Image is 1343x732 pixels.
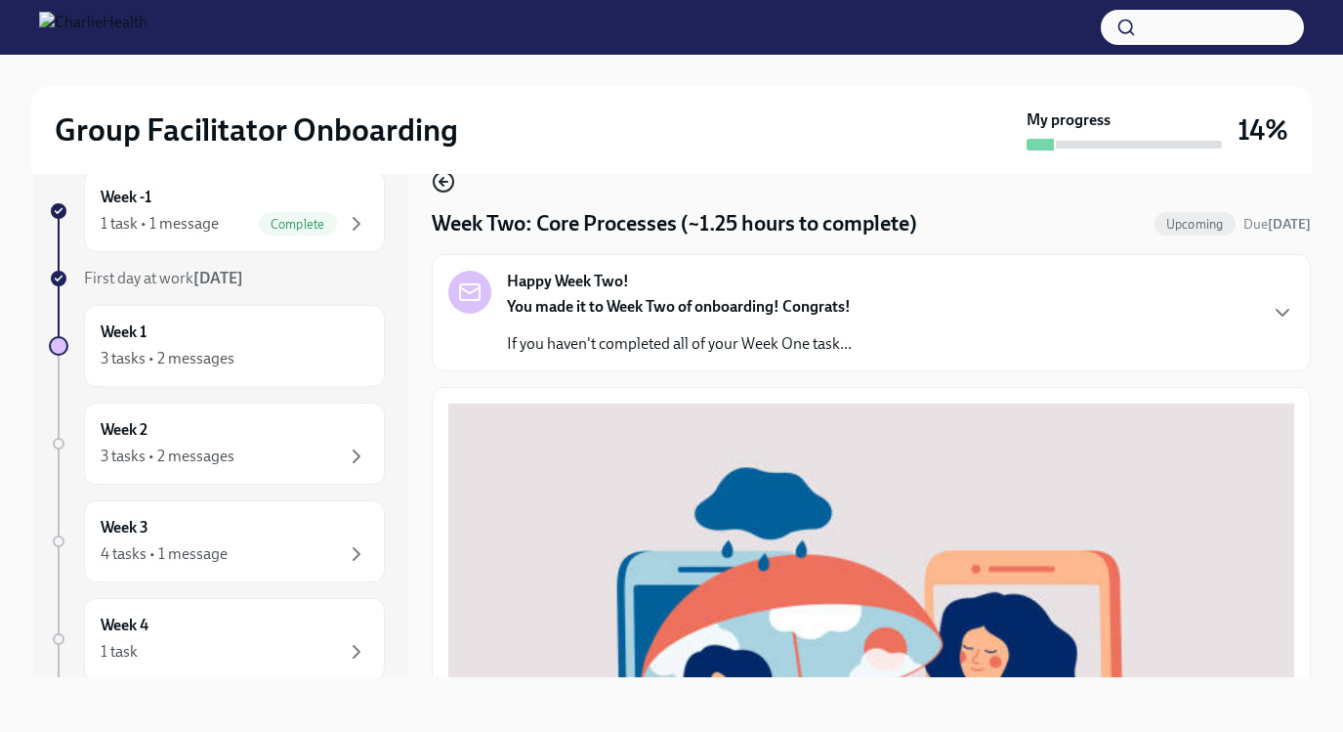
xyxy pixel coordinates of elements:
[84,269,243,287] span: First day at work
[39,12,147,43] img: CharlieHealth
[101,446,234,467] div: 3 tasks • 2 messages
[1268,216,1311,233] strong: [DATE]
[49,500,385,582] a: Week 34 tasks • 1 message
[101,213,219,235] div: 1 task • 1 message
[101,187,151,208] h6: Week -1
[1243,215,1311,234] span: August 18th, 2025 10:00
[507,271,629,292] strong: Happy Week Two!
[49,268,385,289] a: First day at work[DATE]
[55,110,458,150] h2: Group Facilitator Onboarding
[193,269,243,287] strong: [DATE]
[259,217,337,232] span: Complete
[1238,112,1288,148] h3: 14%
[1027,109,1111,131] strong: My progress
[101,641,138,663] div: 1 task
[49,598,385,680] a: Week 41 task
[1243,216,1311,233] span: Due
[49,170,385,252] a: Week -11 task • 1 messageComplete
[101,615,148,636] h6: Week 4
[101,348,234,369] div: 3 tasks • 2 messages
[101,322,147,343] h6: Week 1
[507,333,852,355] p: If you haven't completed all of your Week One task...
[432,209,917,238] h4: Week Two: Core Processes (~1.25 hours to complete)
[101,517,148,538] h6: Week 3
[101,419,147,441] h6: Week 2
[507,297,851,316] strong: You made it to Week Two of onboarding! Congrats!
[101,543,228,565] div: 4 tasks • 1 message
[1154,217,1236,232] span: Upcoming
[49,305,385,387] a: Week 13 tasks • 2 messages
[49,403,385,485] a: Week 23 tasks • 2 messages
